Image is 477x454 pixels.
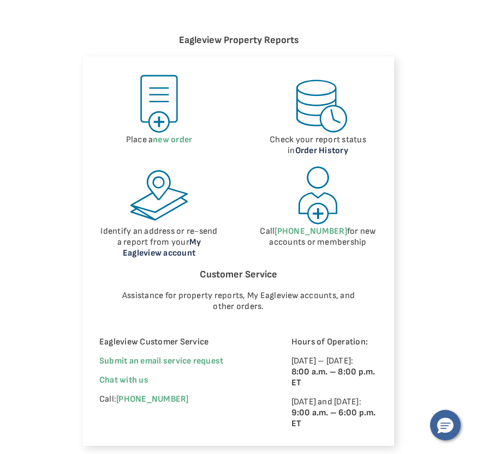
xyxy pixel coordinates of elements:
[295,146,348,156] a: Order History
[99,135,219,146] p: Place a
[291,367,375,388] strong: 8:00 a.m. – 8:00 p.m. ET
[430,410,461,440] button: Hello, have a question? Let’s chat.
[291,337,378,348] p: Hours of Operation:
[116,394,188,404] a: [PHONE_NUMBER]
[99,356,223,366] a: Submit an email service request
[99,394,261,405] p: Call:
[99,375,148,385] span: Chat with us
[258,135,378,156] p: Check your report status in
[153,135,192,145] a: new order
[275,226,347,237] a: [PHONE_NUMBER]
[291,408,376,429] strong: 9:00 a.m. – 6:00 p.m. ET
[123,237,201,258] a: My Eagleview account
[99,267,378,283] h6: Customer Service
[83,33,394,49] h6: Eagleview Property Reports
[99,226,219,259] p: Identify an address or re-send a report from your
[291,356,378,389] p: [DATE] – [DATE]:
[116,290,361,312] p: Assistance for property reports, My Eagleview accounts, and other orders.
[99,337,261,348] p: Eagleview Customer Service
[258,226,378,248] p: Call for new accounts or membership
[291,397,378,429] p: [DATE] and [DATE]:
